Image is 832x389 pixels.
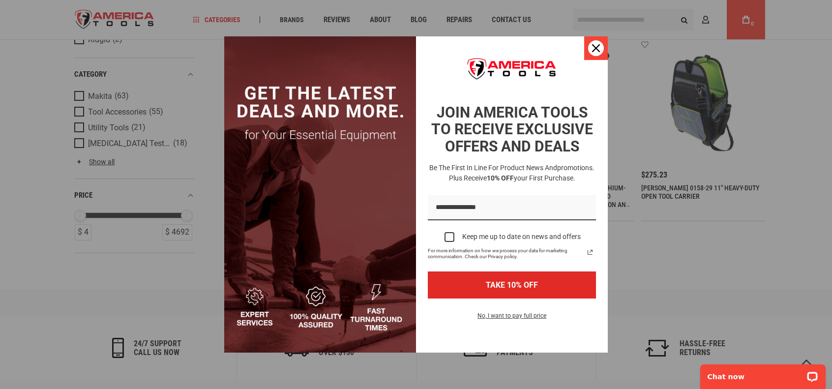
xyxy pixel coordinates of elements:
button: Close [584,36,608,60]
button: No, I want to pay full price [470,310,554,327]
h3: Be the first in line for product news and [426,163,598,183]
span: For more information on how we process your data for marketing communication. Check our Privacy p... [428,248,584,260]
a: Read our Privacy Policy [584,246,596,258]
button: TAKE 10% OFF [428,271,596,299]
svg: link icon [584,246,596,258]
iframe: LiveChat chat widget [694,358,832,389]
strong: 10% OFF [487,174,514,182]
input: Email field [428,195,596,220]
strong: JOIN AMERICA TOOLS TO RECEIVE EXCLUSIVE OFFERS AND DEALS [431,104,593,155]
div: Keep me up to date on news and offers [462,233,581,241]
svg: close icon [592,44,600,52]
